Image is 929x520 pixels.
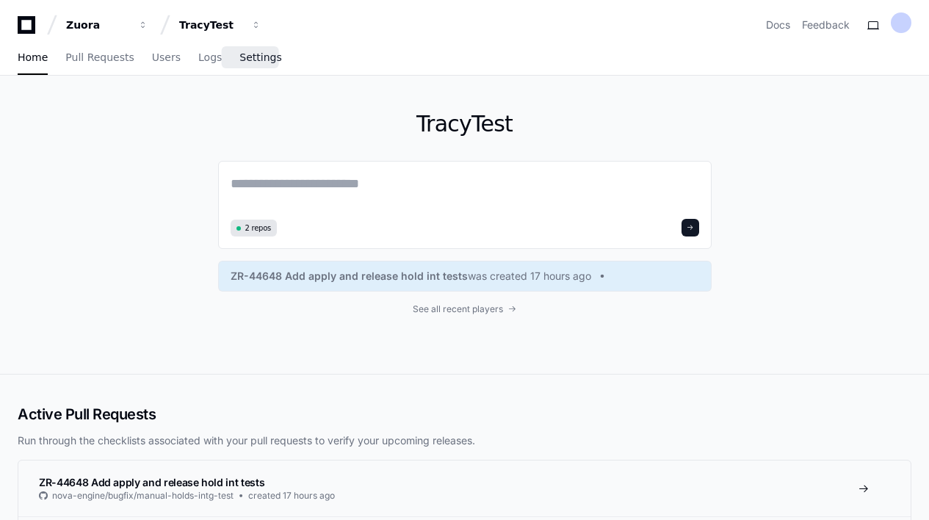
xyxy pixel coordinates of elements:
span: was created 17 hours ago [468,269,591,284]
a: Logs [198,41,222,75]
span: Home [18,53,48,62]
a: Home [18,41,48,75]
div: TracyTest [179,18,242,32]
p: Run through the checklists associated with your pull requests to verify your upcoming releases. [18,433,911,448]
a: See all recent players [218,303,712,315]
a: ZR-44648 Add apply and release hold int testswas created 17 hours ago [231,269,699,284]
span: Users [152,53,181,62]
a: Pull Requests [65,41,134,75]
div: Zuora [66,18,129,32]
span: Settings [239,53,281,62]
span: Logs [198,53,222,62]
h1: TracyTest [218,111,712,137]
a: Docs [766,18,790,32]
a: Users [152,41,181,75]
a: ZR-44648 Add apply and release hold int testsnova-engine/bugfix/manual-holds-intg-testcreated 17 ... [18,461,911,516]
span: 2 repos [245,223,272,234]
span: Pull Requests [65,53,134,62]
span: nova-engine/bugfix/manual-holds-intg-test [52,490,234,502]
button: TracyTest [173,12,267,38]
button: Feedback [802,18,850,32]
span: created 17 hours ago [248,490,335,502]
a: Settings [239,41,281,75]
span: ZR-44648 Add apply and release hold int tests [231,269,468,284]
span: See all recent players [413,303,503,315]
h2: Active Pull Requests [18,404,911,425]
button: Zuora [60,12,154,38]
span: ZR-44648 Add apply and release hold int tests [39,476,264,488]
